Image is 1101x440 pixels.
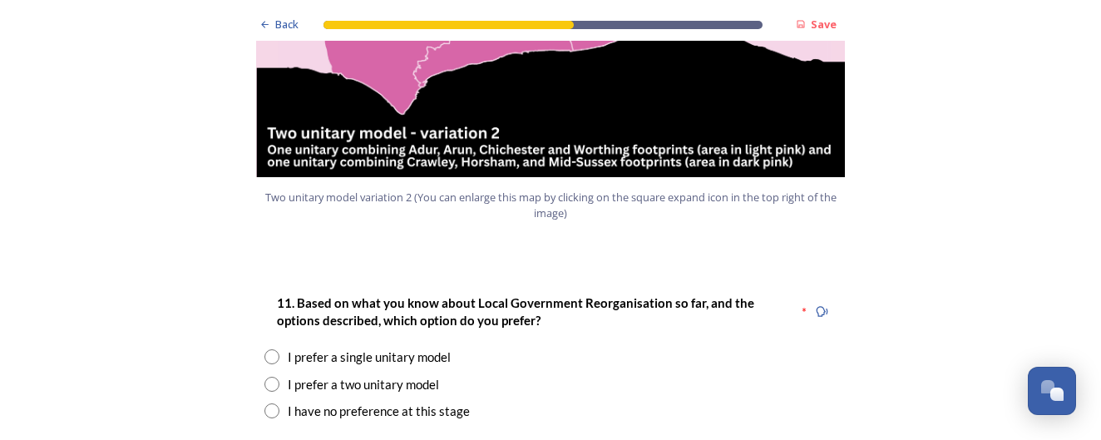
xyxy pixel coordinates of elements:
span: Back [275,17,299,32]
div: I have no preference at this stage [288,402,470,421]
strong: 11. Based on what you know about Local Government Reorganisation so far, and the options describe... [277,295,757,328]
span: Two unitary model variation 2 (You can enlarge this map by clicking on the square expand icon in ... [264,190,837,221]
div: I prefer a single unitary model [288,348,451,367]
strong: Save [811,17,837,32]
button: Open Chat [1028,367,1076,415]
div: I prefer a two unitary model [288,375,439,394]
